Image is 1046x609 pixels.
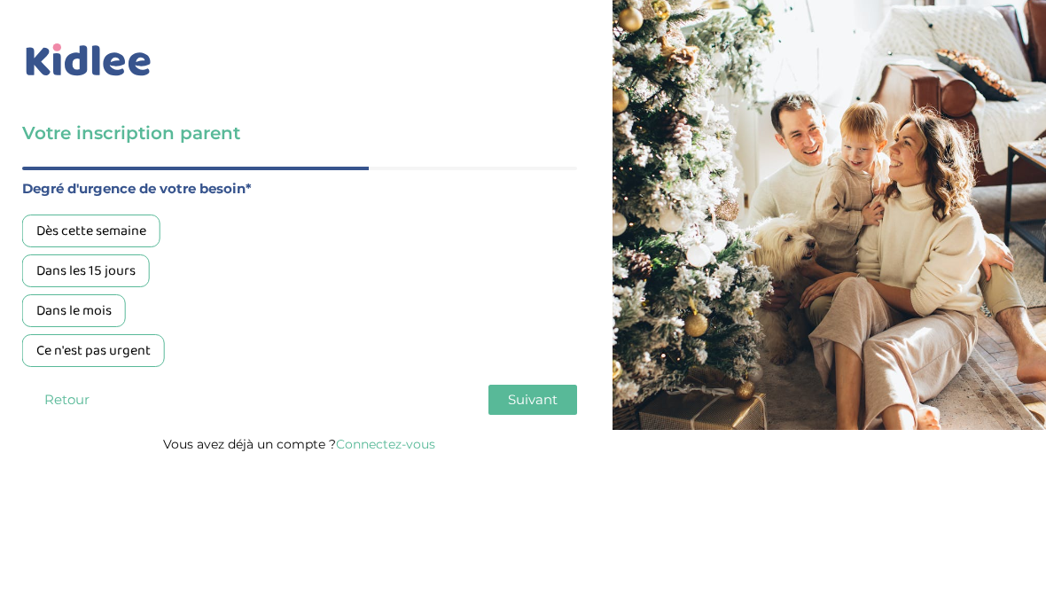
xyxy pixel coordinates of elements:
[22,215,160,247] div: Dès cette semaine
[22,177,577,200] label: Degré d'urgence de votre besoin*
[22,40,155,81] img: logo_kidlee_bleu
[22,385,111,415] button: Retour
[488,385,577,415] button: Suivant
[22,294,126,327] div: Dans le mois
[336,436,435,452] a: Connectez-vous
[22,254,150,287] div: Dans les 15 jours
[22,121,577,145] h3: Votre inscription parent
[22,433,577,456] p: Vous avez déjà un compte ?
[508,391,558,408] span: Suivant
[22,334,165,367] div: Ce n'est pas urgent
